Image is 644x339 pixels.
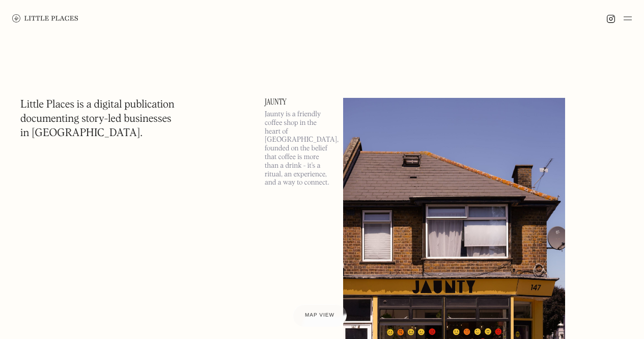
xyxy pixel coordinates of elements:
a: Map view [293,304,347,327]
span: Map view [305,312,334,318]
h1: Little Places is a digital publication documenting story-led businesses in [GEOGRAPHIC_DATA]. [20,98,175,141]
a: Jaunty [265,98,331,106]
p: Jaunty is a friendly coffee shop in the heart of [GEOGRAPHIC_DATA], founded on the belief that co... [265,110,331,187]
